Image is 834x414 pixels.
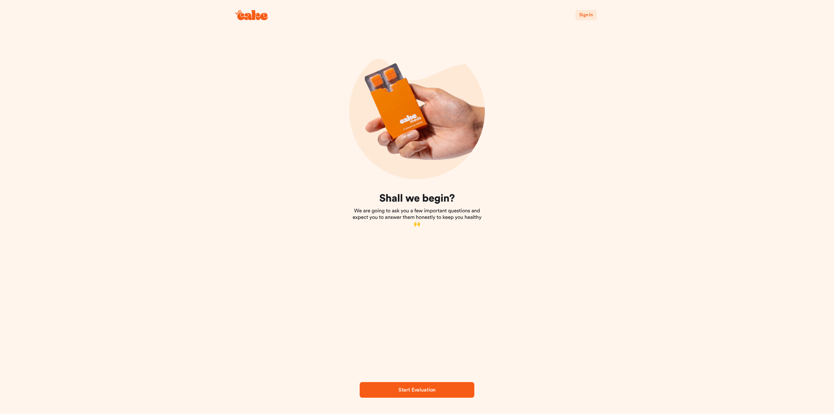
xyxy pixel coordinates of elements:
div: We are going to ask you a few important questions and expect you to answer them honestly to keep ... [351,192,483,227]
h1: Shall we begin? [351,192,483,205]
span: Sign In [579,13,593,17]
button: Sign In [575,10,597,20]
span: Start Evaluation [398,387,436,393]
img: onboarding-img03.png [349,44,485,179]
button: Start Evaluation [360,382,474,398]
